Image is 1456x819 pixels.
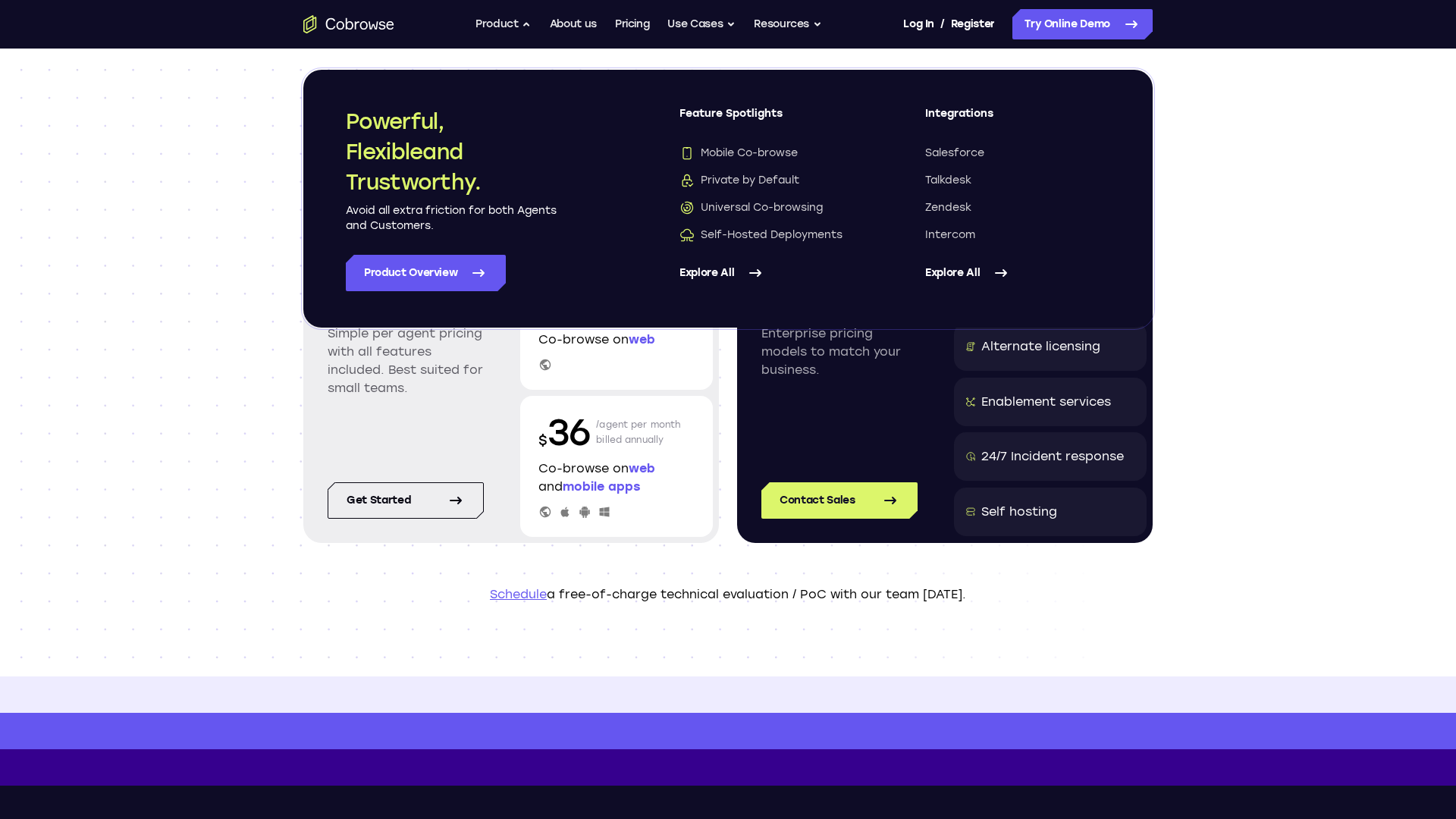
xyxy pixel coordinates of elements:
p: Avoid all extra friction for both Agents and Customers. [346,203,558,234]
span: Mobile Co-browse [679,146,798,161]
a: Register [951,9,995,39]
p: Co-browse on and [538,460,695,496]
img: Mobile Co-browse [679,146,695,161]
p: 36 [538,408,590,457]
p: Enterprise pricing models to match your business. [761,325,918,379]
a: Go to the home page [303,15,394,33]
img: Universal Co-browsing [679,200,695,215]
a: Private by DefaultPrivate by Default [679,173,864,188]
button: Resources [754,9,822,39]
span: mobile apps [563,479,640,494]
span: Zendesk [925,200,971,215]
div: Alternate licensing [981,337,1100,356]
span: Feature Spotlights [679,106,864,133]
p: /agent per month billed annually [596,408,681,457]
a: Get started [328,482,484,519]
a: Salesforce [925,146,1110,161]
a: Intercom [925,227,1110,243]
a: Universal Co-browsingUniversal Co-browsing [679,200,864,215]
p: Simple per agent pricing with all features included. Best suited for small teams. [328,325,484,397]
a: Talkdesk [925,173,1110,188]
span: Intercom [925,227,975,243]
a: Mobile Co-browseMobile Co-browse [679,146,864,161]
div: Self hosting [981,503,1057,521]
span: Talkdesk [925,173,971,188]
span: Self-Hosted Deployments [679,227,843,243]
button: Use Cases [667,9,736,39]
a: Try Online Demo [1012,9,1153,39]
span: Private by Default [679,173,799,188]
span: web [629,332,655,347]
a: Explore All [679,255,864,291]
a: About us [550,9,597,39]
a: Schedule [490,587,547,601]
h2: Powerful, Flexible and Trustworthy. [346,106,558,197]
a: Contact Sales [761,482,918,519]
span: Integrations [925,106,1110,133]
a: Pricing [615,9,650,39]
span: $ [538,432,548,449]
span: web [629,461,655,475]
div: Enablement services [981,393,1111,411]
span: / [940,15,945,33]
p: Co-browse on [538,331,695,349]
img: Self-Hosted Deployments [679,227,695,243]
a: Zendesk [925,200,1110,215]
a: Self-Hosted DeploymentsSelf-Hosted Deployments [679,227,864,243]
img: Private by Default [679,173,695,188]
div: 24/7 Incident response [981,447,1124,466]
a: Log In [903,9,934,39]
span: Universal Co-browsing [679,200,823,215]
p: a free-of-charge technical evaluation / PoC with our team [DATE]. [303,585,1153,604]
span: Salesforce [925,146,984,161]
button: Product [475,9,532,39]
a: Explore All [925,255,1110,291]
a: Product Overview [346,255,506,291]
